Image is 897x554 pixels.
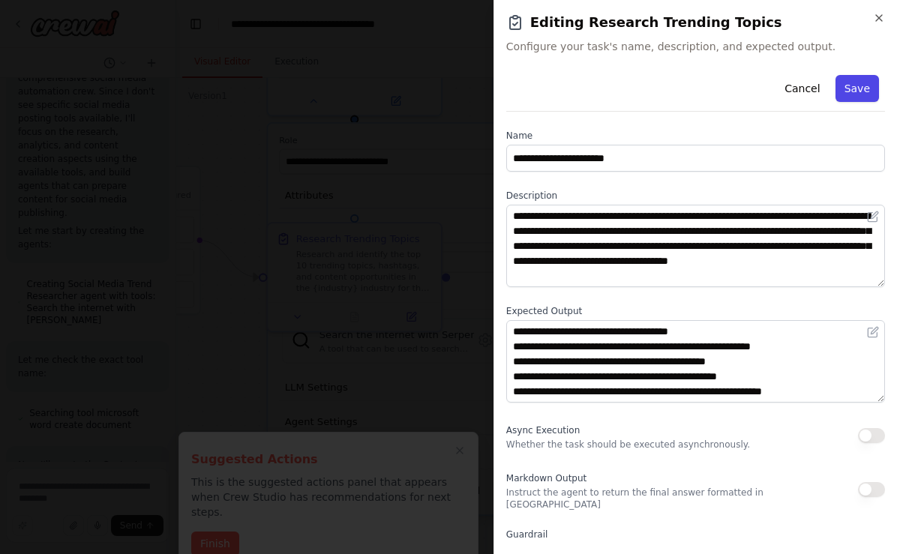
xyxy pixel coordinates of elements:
p: Instruct the agent to return the final answer formatted in [GEOGRAPHIC_DATA] [506,487,858,511]
label: Expected Output [506,305,885,317]
span: Async Execution [506,425,580,436]
span: Configure your task's name, description, and expected output. [506,39,885,54]
button: Open in editor [864,323,882,341]
button: Save [835,75,879,102]
label: Description [506,190,885,202]
label: Guardrail [506,529,885,541]
span: Markdown Output [506,473,586,484]
button: Cancel [775,75,829,102]
p: Whether the task should be executed asynchronously. [506,439,750,451]
label: Name [506,130,885,142]
h2: Editing Research Trending Topics [506,12,885,33]
button: Open in editor [864,208,882,226]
